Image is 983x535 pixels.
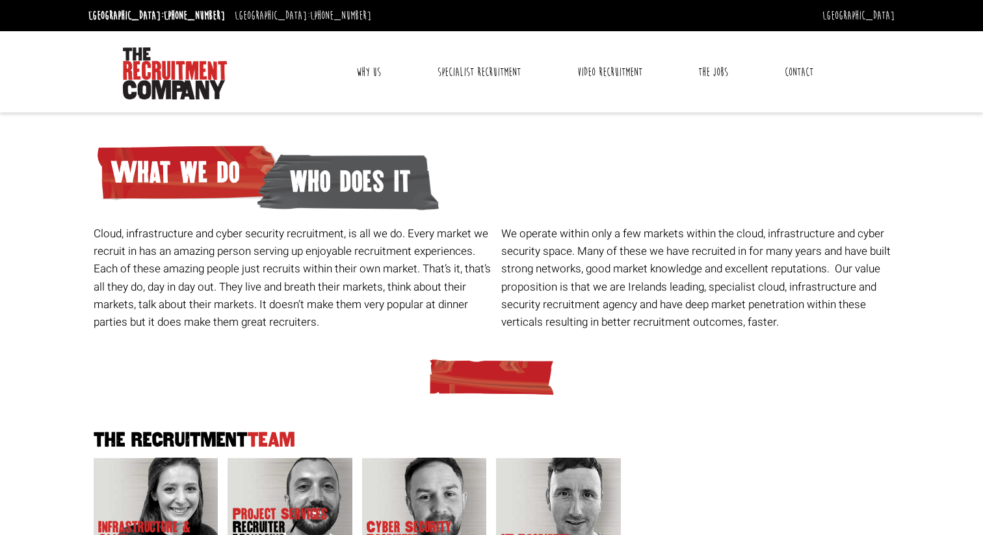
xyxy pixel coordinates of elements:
[88,430,895,450] h2: The Recruitment
[428,56,531,88] a: Specialist Recruitment
[688,56,738,88] a: The Jobs
[248,429,295,450] span: Team
[85,5,228,26] li: [GEOGRAPHIC_DATA]:
[164,8,225,23] a: [PHONE_NUMBER]
[123,47,227,99] img: The Recruitment Company
[347,56,391,88] a: Why Us
[310,8,371,23] a: [PHONE_NUMBER]
[775,56,823,88] a: Contact
[501,225,900,331] p: We operate within only a few markets within the cloud, infrastructure and cyber security space. M...
[568,56,652,88] a: Video Recruitment
[231,5,374,26] li: [GEOGRAPHIC_DATA]:
[94,225,492,331] p: Cloud, infrastructure and cyber security recruitment, is all we do. Every market we recruit in ha...
[822,8,895,23] a: [GEOGRAPHIC_DATA]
